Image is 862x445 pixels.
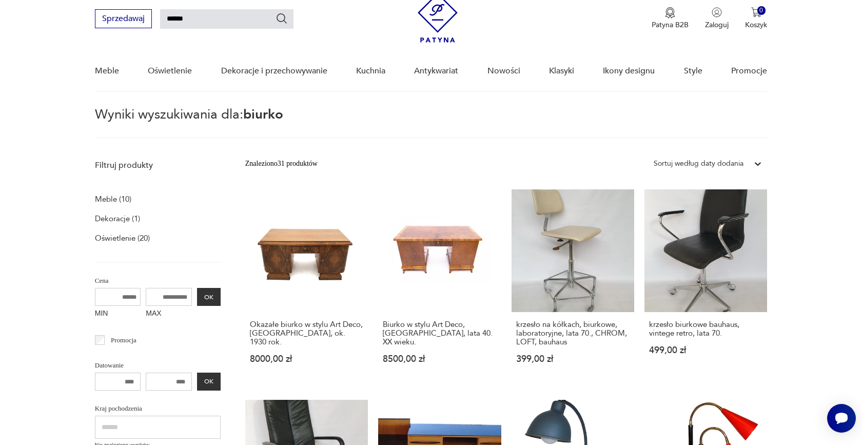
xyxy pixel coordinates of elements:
[652,7,689,30] a: Ikona medaluPatyna B2B
[603,51,655,91] a: Ikony designu
[549,51,574,91] a: Klasyki
[705,7,729,30] button: Zaloguj
[111,335,136,346] p: Promocja
[745,7,767,30] button: 0Koszyk
[378,189,501,383] a: Biurko w stylu Art Deco, Polska, lata 40. XX wieku.Biurko w stylu Art Deco, [GEOGRAPHIC_DATA], la...
[95,275,221,286] p: Cena
[383,355,496,363] p: 8500,00 zł
[705,20,729,30] p: Zaloguj
[245,189,368,383] a: Okazałe biurko w stylu Art Deco, Polska, ok. 1930 rok.Okazałe biurko w stylu Art Deco, [GEOGRAPHI...
[487,51,520,91] a: Nowości
[745,20,767,30] p: Koszyk
[654,158,743,169] div: Sortuj według daty dodania
[649,320,762,338] h3: krzesło biurkowe bauhaus, vintege retro, lata 70.
[146,306,192,322] label: MAX
[751,7,761,17] img: Ikona koszyka
[649,346,762,355] p: 499,00 zł
[95,306,141,322] label: MIN
[250,320,363,346] h3: Okazałe biurko w stylu Art Deco, [GEOGRAPHIC_DATA], ok. 1930 rok.
[383,320,496,346] h3: Biurko w stylu Art Deco, [GEOGRAPHIC_DATA], lata 40. XX wieku.
[512,189,634,383] a: krzesło na kółkach, biurkowe, laboratoryjne, lata 70., CHROM, LOFT, bauhauskrzesło na kółkach, bi...
[712,7,722,17] img: Ikonka użytkownika
[95,160,221,171] p: Filtruj produkty
[95,9,152,28] button: Sprzedawaj
[95,192,131,206] a: Meble (10)
[95,211,140,226] a: Dekoracje (1)
[652,7,689,30] button: Patyna B2B
[95,231,150,245] a: Oświetlenie (20)
[516,355,630,363] p: 399,00 zł
[652,20,689,30] p: Patyna B2B
[197,288,221,306] button: OK
[148,51,192,91] a: Oświetlenie
[414,51,458,91] a: Antykwariat
[221,51,327,91] a: Dekoracje i przechowywanie
[356,51,385,91] a: Kuchnia
[665,7,675,18] img: Ikona medalu
[757,6,766,15] div: 0
[731,51,767,91] a: Promocje
[197,373,221,391] button: OK
[516,320,630,346] h3: krzesło na kółkach, biurkowe, laboratoryjne, lata 70., CHROM, LOFT, bauhaus
[684,51,702,91] a: Style
[644,189,767,383] a: krzesło biurkowe bauhaus, vintege retro, lata 70.krzesło biurkowe bauhaus, vintege retro, lata 70...
[243,105,283,124] span: biurko
[95,16,152,23] a: Sprzedawaj
[95,403,221,414] p: Kraj pochodzenia
[250,355,363,363] p: 8000,00 zł
[95,108,767,138] p: Wyniki wyszukiwania dla:
[245,158,318,169] div: Znaleziono 31 produktów
[95,51,119,91] a: Meble
[827,404,856,433] iframe: Smartsupp widget button
[95,360,221,371] p: Datowanie
[276,12,288,25] button: Szukaj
